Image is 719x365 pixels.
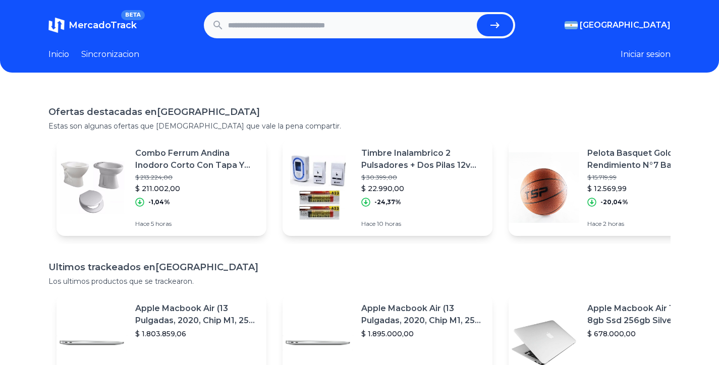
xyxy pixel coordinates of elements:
img: Featured image [283,152,353,223]
p: -20,04% [600,198,628,206]
img: MercadoTrack [48,17,65,33]
p: -1,04% [148,198,170,206]
a: Featured imagePelota Basquet Gold Alto Rendimiento N°7 Basket Gymman C$ 15.719,99$ 12.569,99-20,0... [509,139,718,236]
p: Estas son algunas ofertas que [DEMOGRAPHIC_DATA] que vale la pena compartir. [48,121,671,131]
p: Los ultimos productos que se trackearon. [48,276,671,286]
button: Iniciar sesion [621,48,671,60]
h1: Ofertas destacadas en [GEOGRAPHIC_DATA] [48,105,671,119]
p: $ 1.803.859,06 [135,329,258,339]
p: $ 1.895.000,00 [361,329,484,339]
p: Apple Macbook Air (13 Pulgadas, 2020, Chip M1, 256 Gb De Ssd, 8 Gb De Ram) - Plata [361,302,484,327]
h1: Ultimos trackeados en [GEOGRAPHIC_DATA] [48,260,671,274]
button: [GEOGRAPHIC_DATA] [565,19,671,31]
p: Apple Macbook Air (13 Pulgadas, 2020, Chip M1, 256 Gb De Ssd, 8 Gb De Ram) - Plata [135,302,258,327]
p: Pelota Basquet Gold Alto Rendimiento N°7 Basket Gymman C [587,147,710,171]
p: $ 211.002,00 [135,184,258,194]
a: MercadoTrackBETA [48,17,137,33]
img: Featured image [509,152,579,223]
p: $ 12.569,99 [587,184,710,194]
p: Combo Ferrum Andina Inodoro Corto Con Tapa Y Bidé [135,147,258,171]
img: Argentina [565,21,578,29]
p: $ 30.399,00 [361,173,484,181]
span: BETA [121,10,145,20]
p: Hace 2 horas [587,220,710,228]
span: MercadoTrack [69,20,137,31]
p: $ 213.224,00 [135,173,258,181]
p: -24,37% [374,198,401,206]
span: [GEOGRAPHIC_DATA] [580,19,671,31]
p: Hace 5 horas [135,220,258,228]
p: Hace 10 horas [361,220,484,228]
p: $ 678.000,00 [587,329,710,339]
p: Apple Macbook Air 13 Core I5 8gb Ssd 256gb Silver [587,302,710,327]
p: $ 15.719,99 [587,173,710,181]
a: Inicio [48,48,69,60]
a: Featured imageTimbre Inalambrico 2 Pulsadores + Dos Pilas 12v A23 Vapex$ 30.399,00$ 22.990,00-24,... [283,139,492,236]
a: Featured imageCombo Ferrum Andina Inodoro Corto Con Tapa Y Bidé$ 213.224,00$ 211.002,00-1,04%Hace... [57,139,266,236]
p: $ 22.990,00 [361,184,484,194]
a: Sincronizacion [81,48,139,60]
img: Featured image [57,152,127,223]
p: Timbre Inalambrico 2 Pulsadores + Dos Pilas 12v A23 Vapex [361,147,484,171]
